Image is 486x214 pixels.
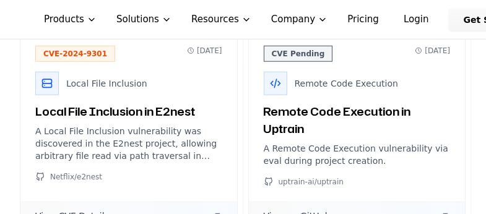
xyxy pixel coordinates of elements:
[279,177,344,187] span: uptrain-ai/uptrain
[187,46,222,56] span: [DATE]
[50,172,102,182] span: Netflix/e2nest
[35,125,222,162] p: A Local File Inclusion vulnerability was discovered in the E2nest project, allowing arbitrary fil...
[295,77,398,90] span: Remote Code Execution
[35,46,115,62] span: CVE-2024-9301
[264,46,333,62] span: CVE Pending
[66,77,147,90] span: Local File Inclusion
[264,103,451,137] h3: Remote Code Execution in Uptrain
[389,9,444,31] a: Login
[415,46,450,56] span: [DATE]
[264,142,451,167] p: A Remote Code Execution vulnerability via eval during project creation.
[35,103,222,120] h3: Local File Inclusion in E2nest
